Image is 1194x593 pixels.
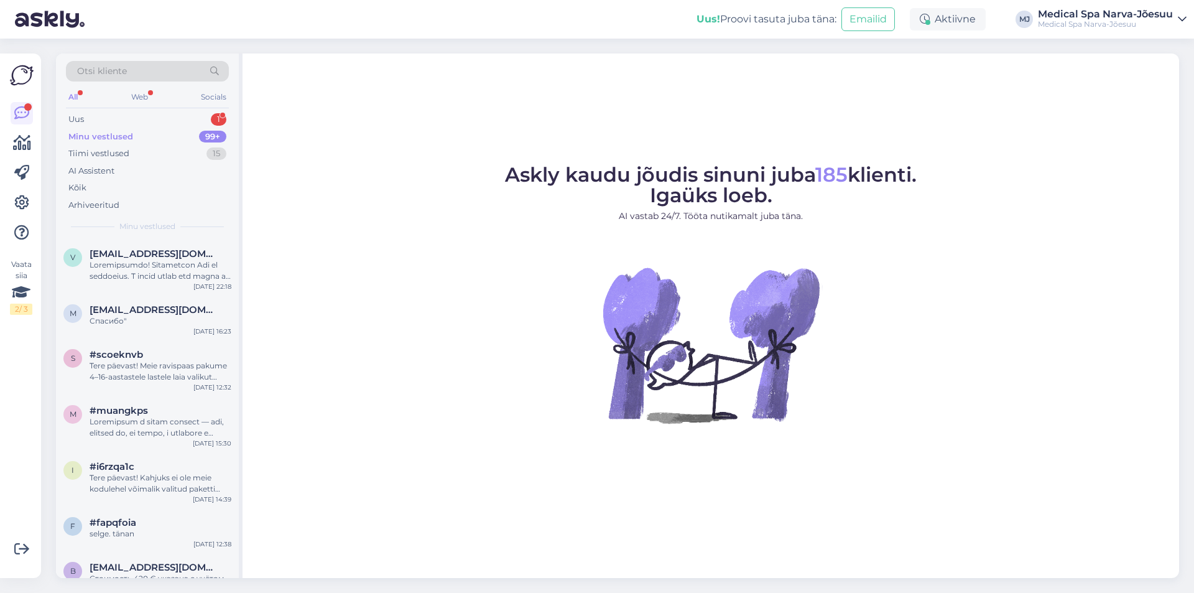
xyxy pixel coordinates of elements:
[505,210,917,223] p: AI vastab 24/7. Tööta nutikamalt juba täna.
[68,131,133,143] div: Minu vestlused
[1038,19,1173,29] div: Medical Spa Narva-Jõesuu
[70,521,75,531] span: f
[68,199,119,212] div: Arhiveeritud
[815,162,848,187] span: 185
[77,65,127,78] span: Otsi kliente
[66,89,80,105] div: All
[68,182,86,194] div: Kõik
[72,465,74,475] span: i
[90,248,219,259] span: vladimirovna76@bk.ru
[193,383,231,392] div: [DATE] 12:32
[70,253,75,262] span: v
[90,405,148,416] span: #muangkps
[90,360,231,383] div: Tere päevast! Meie ravispaas pakume 4–16-aastastele lastele laia valikut tervistavaid protseduure...
[1016,11,1033,28] div: MJ
[90,416,231,439] div: Loremipsum d sitam consect — adi, elitsed do, ei tempo, i utlabore e doloremag ali enim admin ven...
[206,147,226,160] div: 15
[90,259,231,282] div: Loremipsumdo! Sitametcon Adi el seddoeius. T incid utlab etd magna a enimad mini veniamqu nostru ...
[90,528,231,539] div: selge. tänan
[198,89,229,105] div: Socials
[90,304,219,315] span: mariia.timofeeva.13@gmail.com
[70,309,76,318] span: m
[211,113,226,126] div: 1
[129,89,150,105] div: Web
[193,495,231,504] div: [DATE] 14:39
[90,472,231,495] div: Tere päevast! Kahjuks ei ole meie kodulehel võimalik valitud paketti broneerida, kuid aitame hea ...
[696,12,836,27] div: Proovi tasuta juba täna:
[910,8,986,30] div: Aktiivne
[599,233,823,457] img: No Chat active
[70,409,76,419] span: m
[10,63,34,87] img: Askly Logo
[505,162,917,207] span: Askly kaudu jõudis sinuni juba klienti. Igaüks loeb.
[90,349,143,360] span: #scoeknvb
[193,282,231,291] div: [DATE] 22:18
[841,7,895,31] button: Emailid
[90,315,231,327] div: Спасибо"
[1038,9,1187,29] a: Medical Spa Narva-JõesuuMedical Spa Narva-Jõesuu
[199,131,226,143] div: 99+
[10,259,32,315] div: Vaata siia
[90,517,136,528] span: #fapqfoia
[68,147,129,160] div: Tiimi vestlused
[696,13,720,25] b: Uus!
[68,165,114,177] div: AI Assistent
[68,113,84,126] div: Uus
[90,562,219,573] span: brigitta5@list.ru
[1038,9,1173,19] div: Medical Spa Narva-Jõesuu
[119,221,175,232] span: Minu vestlused
[193,539,231,549] div: [DATE] 12:38
[193,327,231,336] div: [DATE] 16:23
[71,353,75,363] span: s
[10,304,32,315] div: 2 / 3
[90,461,134,472] span: #i6rzqa1c
[193,439,231,448] div: [DATE] 15:30
[70,566,76,576] span: b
